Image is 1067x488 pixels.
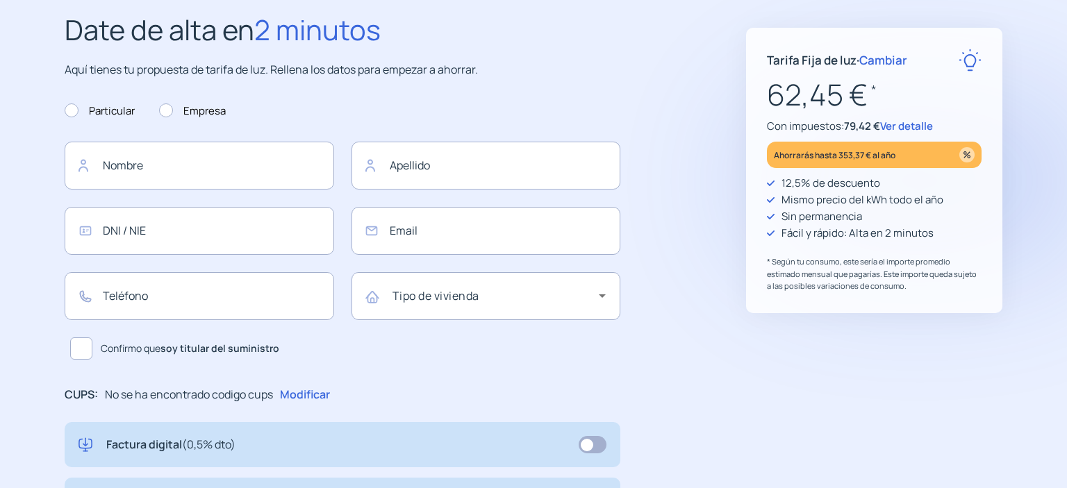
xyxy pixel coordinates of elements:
p: Tarifa Fija de luz · [767,51,907,69]
label: Particular [65,103,135,119]
p: Con impuestos: [767,118,982,135]
p: CUPS: [65,386,98,404]
span: Cambiar [859,52,907,68]
p: Sin permanencia [781,208,862,225]
p: Factura digital [106,436,235,454]
b: soy titular del suministro [160,342,279,355]
p: No se ha encontrado codigo cups [105,386,273,404]
label: Empresa [159,103,226,119]
span: 2 minutos [254,10,381,49]
p: Aquí tienes tu propuesta de tarifa de luz. Rellena los datos para empezar a ahorrar. [65,61,620,79]
img: digital-invoice.svg [78,436,92,454]
img: rate-E.svg [959,49,982,71]
p: Ahorrarás hasta 353,37 € al año [774,147,895,163]
span: 79,42 € [844,119,880,133]
mat-label: Tipo de vivienda [392,288,479,303]
p: Fácil y rápido: Alta en 2 minutos [781,225,934,242]
span: Confirmo que [101,341,279,356]
p: 12,5% de descuento [781,175,880,192]
span: Ver detalle [880,119,933,133]
span: (0,5% dto) [182,437,235,452]
img: percentage_icon.svg [959,147,975,162]
p: * Según tu consumo, este sería el importe promedio estimado mensual que pagarías. Este importe qu... [767,255,982,292]
p: Mismo precio del kWh todo el año [781,192,943,208]
p: Modificar [280,386,330,404]
h2: Date de alta en [65,8,620,52]
p: 62,45 € [767,71,982,118]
